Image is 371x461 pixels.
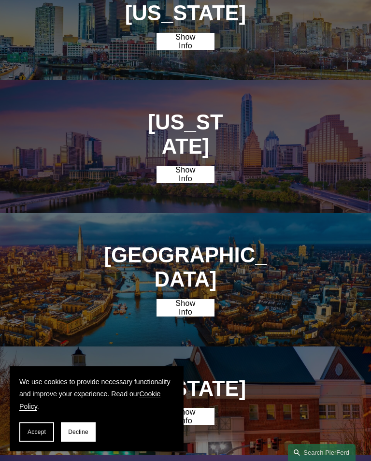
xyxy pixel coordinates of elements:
a: Show Info [157,166,214,183]
p: We use cookies to provide necessary functionality and improve your experience. Read our . [19,376,174,413]
h1: [GEOGRAPHIC_DATA] [99,243,273,291]
a: Show Info [157,33,214,50]
a: Search this site [288,444,356,461]
span: Decline [68,429,88,435]
h1: [US_STATE] [99,376,273,401]
h1: [US_STATE] [142,110,229,158]
button: Accept [19,422,54,442]
button: Decline [61,422,96,442]
section: Cookie banner [10,366,184,451]
span: Accept [28,429,46,435]
a: Cookie Policy [19,390,160,410]
a: Show Info [157,299,214,317]
h1: [US_STATE] [113,1,258,25]
a: Show Info [157,408,214,425]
